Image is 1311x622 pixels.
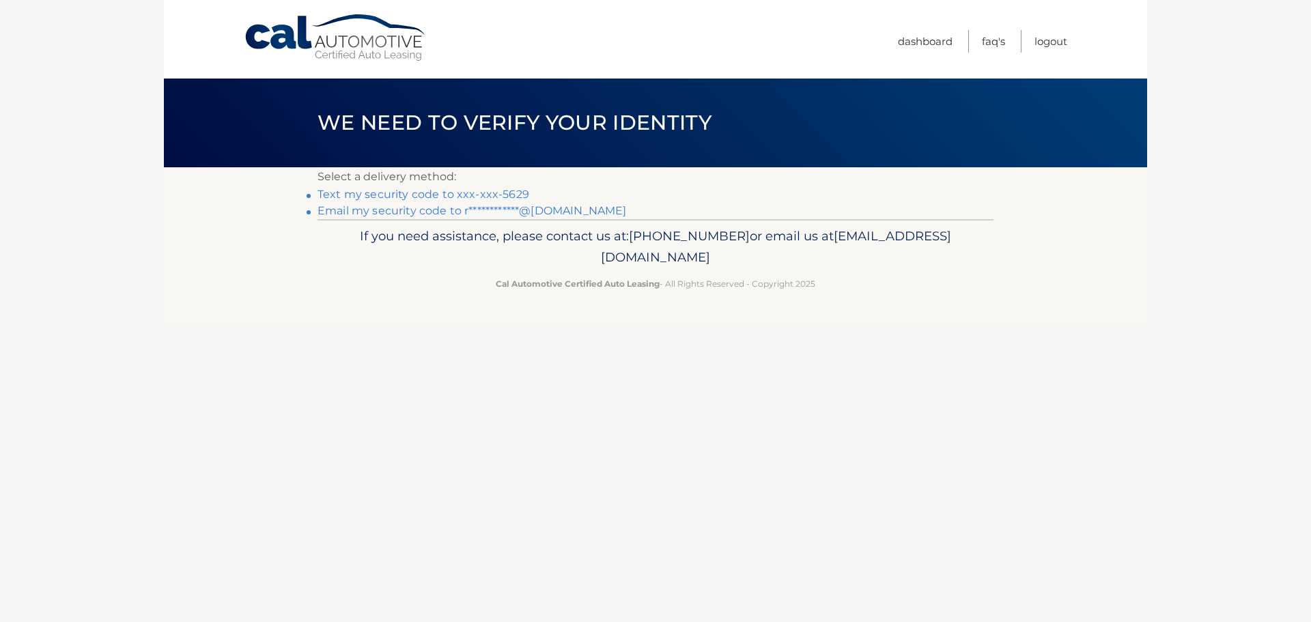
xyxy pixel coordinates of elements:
a: Logout [1034,30,1067,53]
a: Cal Automotive [244,14,428,62]
p: Select a delivery method: [318,167,993,186]
strong: Cal Automotive Certified Auto Leasing [496,279,660,289]
a: Dashboard [898,30,953,53]
span: We need to verify your identity [318,110,711,135]
a: Text my security code to xxx-xxx-5629 [318,188,529,201]
span: [PHONE_NUMBER] [629,228,750,244]
p: - All Rights Reserved - Copyright 2025 [326,277,985,291]
p: If you need assistance, please contact us at: or email us at [326,225,985,269]
a: FAQ's [982,30,1005,53]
